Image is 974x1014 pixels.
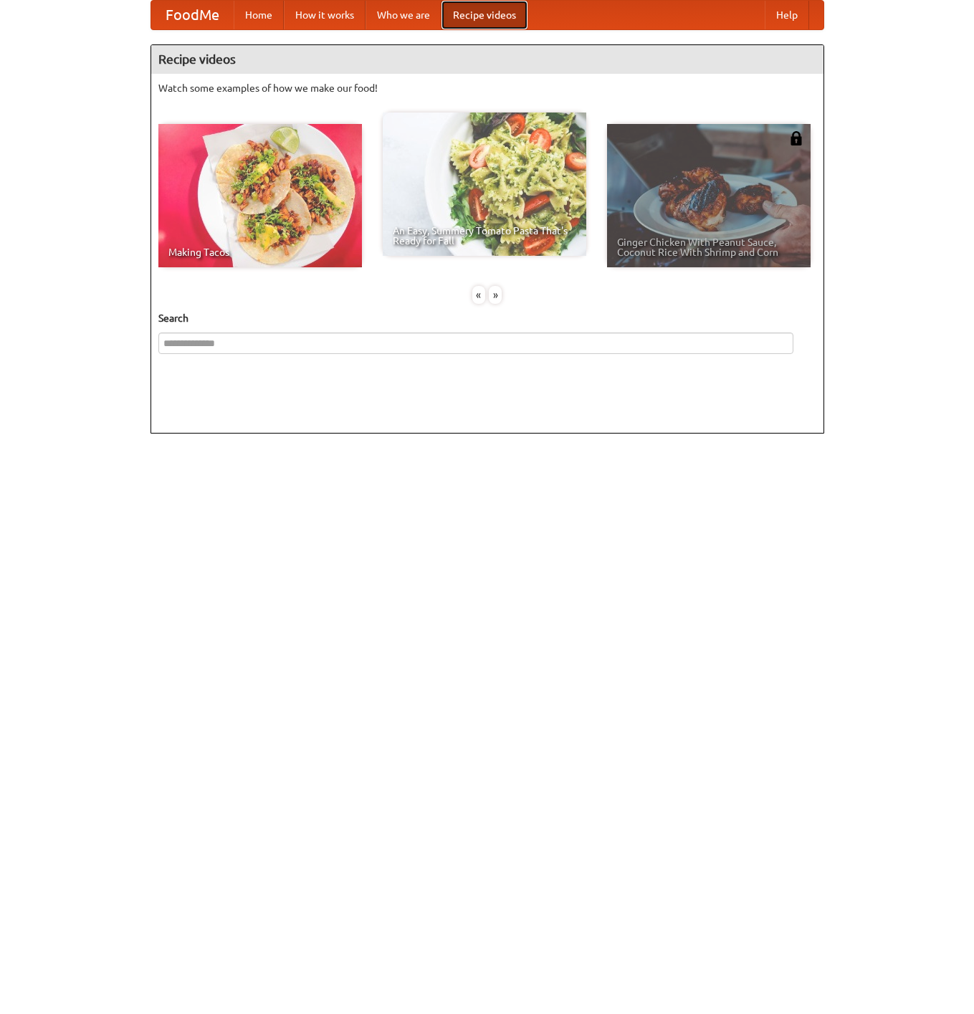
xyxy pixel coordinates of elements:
a: Who we are [366,1,441,29]
span: An Easy, Summery Tomato Pasta That's Ready for Fall [393,226,576,246]
div: » [489,286,502,304]
a: Home [234,1,284,29]
a: Making Tacos [158,124,362,267]
h4: Recipe videos [151,45,823,74]
div: « [472,286,485,304]
a: An Easy, Summery Tomato Pasta That's Ready for Fall [383,113,586,256]
span: Making Tacos [168,247,352,257]
p: Watch some examples of how we make our food! [158,81,816,95]
img: 483408.png [789,131,803,145]
a: How it works [284,1,366,29]
a: FoodMe [151,1,234,29]
a: Recipe videos [441,1,527,29]
a: Help [765,1,809,29]
h5: Search [158,311,816,325]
